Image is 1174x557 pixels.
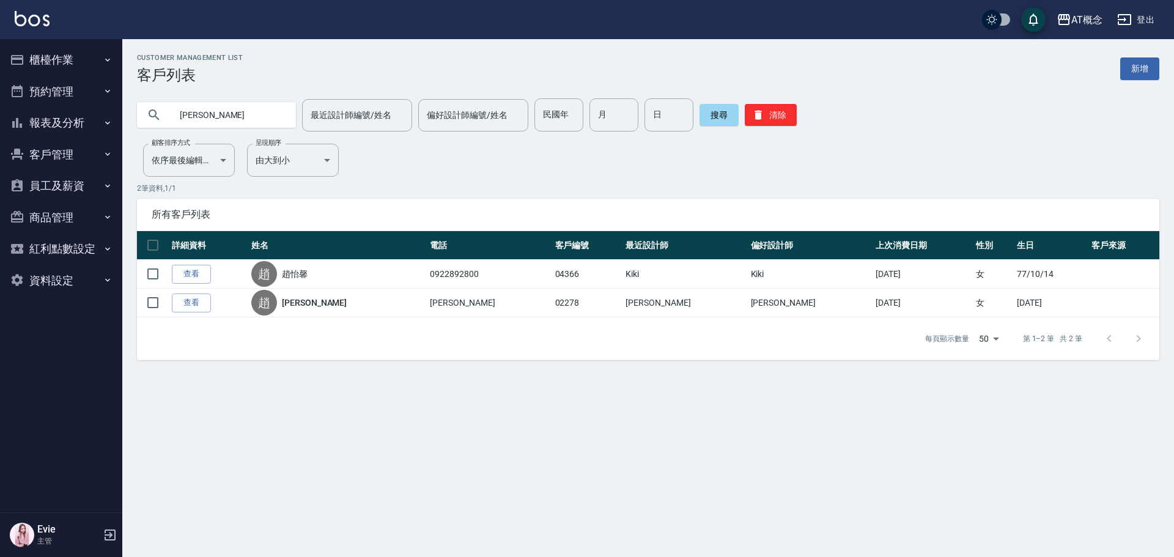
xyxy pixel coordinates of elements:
[172,265,211,284] a: 查看
[427,231,552,260] th: 電話
[622,260,747,289] td: Kiki
[169,231,248,260] th: 詳細資料
[748,231,873,260] th: 偏好設計師
[251,261,277,287] div: 趙
[974,322,1003,355] div: 50
[248,231,427,260] th: 姓名
[748,260,873,289] td: Kiki
[37,523,100,536] h5: Evie
[152,138,190,147] label: 顧客排序方式
[247,144,339,177] div: 由大到小
[1052,7,1107,32] button: AT概念
[137,67,243,84] h3: 客戶列表
[622,289,747,317] td: [PERSON_NAME]
[873,231,973,260] th: 上次消費日期
[171,98,286,131] input: 搜尋關鍵字
[137,183,1159,194] p: 2 筆資料, 1 / 1
[552,289,623,317] td: 02278
[745,104,797,126] button: 清除
[5,233,117,265] button: 紅利點數設定
[282,297,347,309] a: [PERSON_NAME]
[622,231,747,260] th: 最近設計師
[427,289,552,317] td: [PERSON_NAME]
[5,170,117,202] button: 員工及薪資
[925,333,969,344] p: 每頁顯示數量
[973,260,1014,289] td: 女
[1014,260,1088,289] td: 77/10/14
[37,536,100,547] p: 主管
[282,268,308,280] a: 趙怡馨
[748,289,873,317] td: [PERSON_NAME]
[152,208,1145,221] span: 所有客戶列表
[973,231,1014,260] th: 性別
[10,523,34,547] img: Person
[5,265,117,297] button: 資料設定
[5,202,117,234] button: 商品管理
[256,138,281,147] label: 呈現順序
[143,144,235,177] div: 依序最後編輯時間
[5,107,117,139] button: 報表及分析
[552,260,623,289] td: 04366
[1014,289,1088,317] td: [DATE]
[427,260,552,289] td: 0922892800
[5,139,117,171] button: 客戶管理
[552,231,623,260] th: 客戶編號
[873,260,973,289] td: [DATE]
[873,289,973,317] td: [DATE]
[5,76,117,108] button: 預約管理
[1112,9,1159,31] button: 登出
[137,54,243,62] h2: Customer Management List
[1021,7,1046,32] button: save
[1023,333,1082,344] p: 第 1–2 筆 共 2 筆
[700,104,739,126] button: 搜尋
[5,44,117,76] button: 櫃檯作業
[15,11,50,26] img: Logo
[251,290,277,315] div: 趙
[1088,231,1159,260] th: 客戶來源
[172,293,211,312] a: 查看
[1014,231,1088,260] th: 生日
[1120,57,1159,80] a: 新增
[973,289,1014,317] td: 女
[1071,12,1102,28] div: AT概念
